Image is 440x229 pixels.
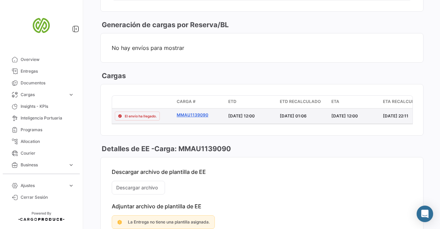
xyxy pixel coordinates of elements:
a: Courier [5,147,77,159]
span: Courier [21,150,74,156]
span: [DATE] 22:11 [383,113,408,118]
span: ETD Recalculado [280,98,321,105]
p: Descargar archivo de plantilla de EE [112,168,412,175]
span: Carga # [177,98,196,105]
span: Cargas [21,92,65,98]
span: expand_more [68,92,74,98]
span: El envío ha llegado. [125,113,157,119]
a: Insights - KPIs [5,101,77,112]
p: Adjuntar archivo de plantilla de EE [112,203,412,210]
img: san-miguel-logo.png [24,8,58,43]
span: [DATE] 12:00 [228,113,255,118]
span: Entregas [21,68,74,74]
span: Programas [21,127,74,133]
span: expand_more [68,183,74,189]
a: Programas [5,124,77,136]
datatable-header-cell: ETD Recalculado [277,96,329,108]
span: Allocation [21,138,74,145]
a: Overview [5,54,77,65]
datatable-header-cell: Carga # [174,96,225,108]
a: Entregas [5,65,77,77]
a: Documentos [5,77,77,89]
span: No hay envíos para mostrar [112,44,412,51]
span: Insights - KPIs [21,103,74,110]
span: ETD [228,98,236,105]
span: Ajustes [21,183,65,189]
a: Inteligencia Portuaria [5,112,77,124]
h3: Detalles de EE - Carga: MMAU1139090 [100,144,231,154]
datatable-header-cell: ETD [225,96,277,108]
span: ETA [331,98,339,105]
span: [DATE] 01:06 [280,113,307,118]
span: ETA Recalculado [383,98,423,105]
span: expand_more [68,162,74,168]
span: Inteligencia Portuaria [21,115,74,121]
a: MMAU1139090 [177,112,223,118]
datatable-header-cell: ETA Recalculado [380,96,432,108]
span: Overview [21,56,74,63]
h3: Generación de cargas por Reserva/BL [100,20,229,30]
div: Abrir Intercom Messenger [417,206,433,222]
span: Cerrar Sesión [21,194,74,200]
h3: Cargas [100,71,126,81]
span: [DATE] 12:00 [331,113,358,118]
a: Allocation [5,136,77,147]
span: Business [21,162,65,168]
span: La Entrega no tiene una plantilla asignada. [128,219,210,225]
datatable-header-cell: ETA [329,96,380,108]
span: Documentos [21,80,74,86]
